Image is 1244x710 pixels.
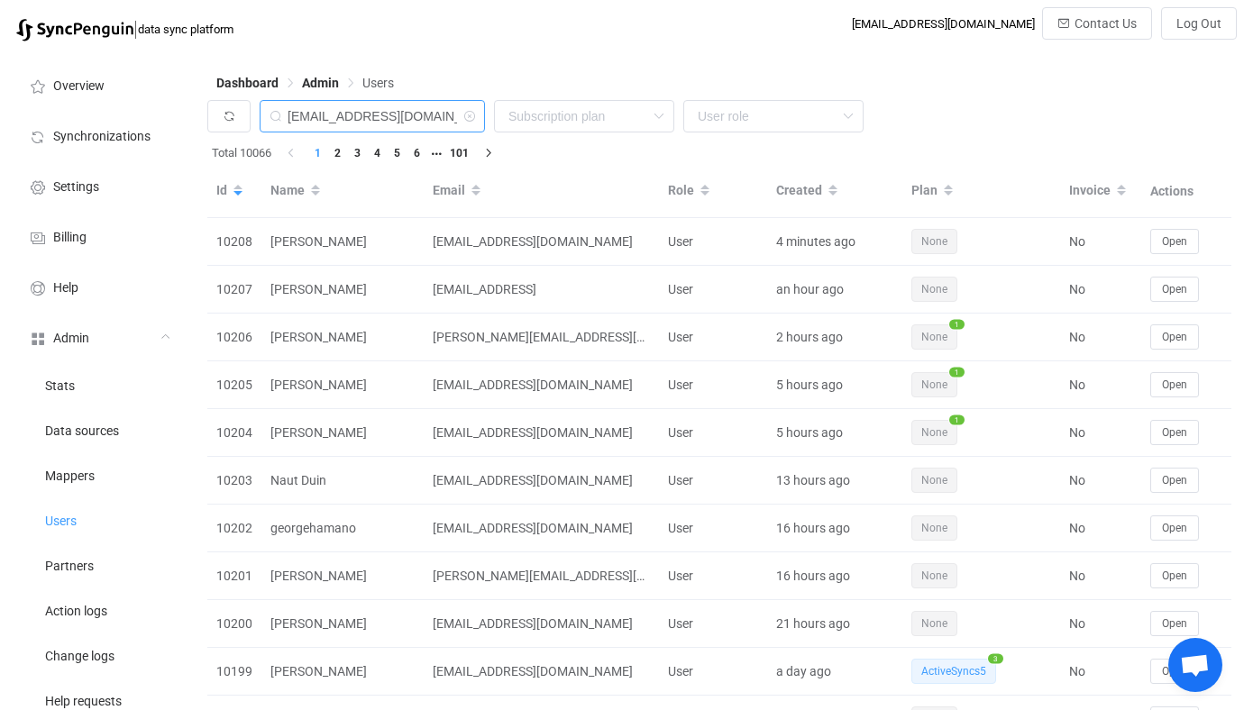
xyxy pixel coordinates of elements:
div: Id [207,176,261,206]
li: 2 [327,143,347,163]
img: syncpenguin.svg [16,19,133,41]
div: No [1060,232,1141,252]
div: 13 hours ago [767,470,902,491]
li: 5 [387,143,407,163]
span: None [911,563,957,588]
div: No [1060,470,1141,491]
div: 21 hours ago [767,614,902,634]
span: ActiveSyncs5 [911,659,996,684]
span: Open [1162,378,1187,391]
span: Admin [53,332,89,346]
span: 1 [949,415,965,425]
span: Users [362,76,394,90]
div: [EMAIL_ADDRESS][DOMAIN_NAME] [424,375,659,396]
span: Users [45,514,77,529]
div: 10200 [207,614,261,634]
span: Synchronizations [53,130,151,144]
div: [PERSON_NAME] [261,661,424,682]
div: No [1060,518,1141,539]
div: Name [261,176,424,206]
a: Synchronizations [9,110,189,160]
div: 5 hours ago [767,375,902,396]
div: No [1060,279,1141,300]
span: 1 [949,320,965,330]
a: Settings [9,160,189,211]
span: None [911,420,957,445]
span: Open [1162,522,1187,534]
span: Billing [53,231,87,245]
a: Stats [9,362,189,407]
div: No [1060,423,1141,443]
div: User [659,470,767,491]
a: Open [1150,424,1199,439]
input: User role [683,100,864,132]
div: a day ago [767,661,902,682]
div: User [659,232,767,252]
button: Open [1150,468,1199,493]
span: Contact Us [1075,16,1137,31]
div: an hour ago [767,279,902,300]
a: |data sync platform [16,16,233,41]
div: [PERSON_NAME] [261,232,424,252]
div: [PERSON_NAME][EMAIL_ADDRESS][DOMAIN_NAME] [424,327,659,348]
a: Data sources [9,407,189,452]
div: No [1060,375,1141,396]
div: [PERSON_NAME] [261,423,424,443]
div: [EMAIL_ADDRESS][DOMAIN_NAME] [424,661,659,682]
div: [EMAIL_ADDRESS][DOMAIN_NAME] [424,423,659,443]
span: Help requests [45,695,122,709]
div: Naut Duin [261,470,424,491]
div: [PERSON_NAME] [261,614,424,634]
div: [EMAIL_ADDRESS][DOMAIN_NAME] [852,17,1035,31]
button: Open [1150,611,1199,636]
div: Email [424,176,659,206]
div: [EMAIL_ADDRESS][DOMAIN_NAME] [424,232,659,252]
button: Contact Us [1042,7,1152,40]
span: None [911,611,957,636]
span: Total 10066 [212,143,271,163]
div: [PERSON_NAME] [261,279,424,300]
span: Mappers [45,469,95,484]
div: 10205 [207,375,261,396]
a: Open [1150,233,1199,248]
li: 1 [307,143,327,163]
span: Open [1162,617,1187,630]
button: Open [1150,229,1199,254]
div: [PERSON_NAME] [261,566,424,587]
div: Plan [902,176,1060,206]
span: Stats [45,379,75,394]
div: 10201 [207,566,261,587]
a: Open [1150,663,1199,678]
div: No [1060,614,1141,634]
span: None [911,229,957,254]
span: 3 [988,654,1003,664]
div: User [659,279,767,300]
div: 10204 [207,423,261,443]
span: Action logs [45,605,107,619]
a: Partners [9,542,189,587]
a: Open chat [1168,638,1222,692]
div: 10207 [207,279,261,300]
div: 10202 [207,518,261,539]
div: [EMAIL_ADDRESS][DOMAIN_NAME] [424,470,659,491]
span: Open [1162,283,1187,296]
span: None [911,277,957,302]
div: 10203 [207,470,261,491]
span: Open [1162,474,1187,487]
div: User [659,423,767,443]
div: 10208 [207,232,261,252]
span: Change logs [45,650,114,664]
span: Dashboard [216,76,279,90]
a: Overview [9,59,189,110]
button: Open [1150,563,1199,588]
div: User [659,518,767,539]
a: Open [1150,281,1199,296]
div: No [1060,566,1141,587]
button: Open [1150,420,1199,445]
li: 6 [407,143,426,163]
span: 1 [949,368,965,378]
div: [PERSON_NAME] [261,327,424,348]
div: Actions [1141,181,1231,202]
a: Mappers [9,452,189,497]
div: Invoice [1060,176,1141,206]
